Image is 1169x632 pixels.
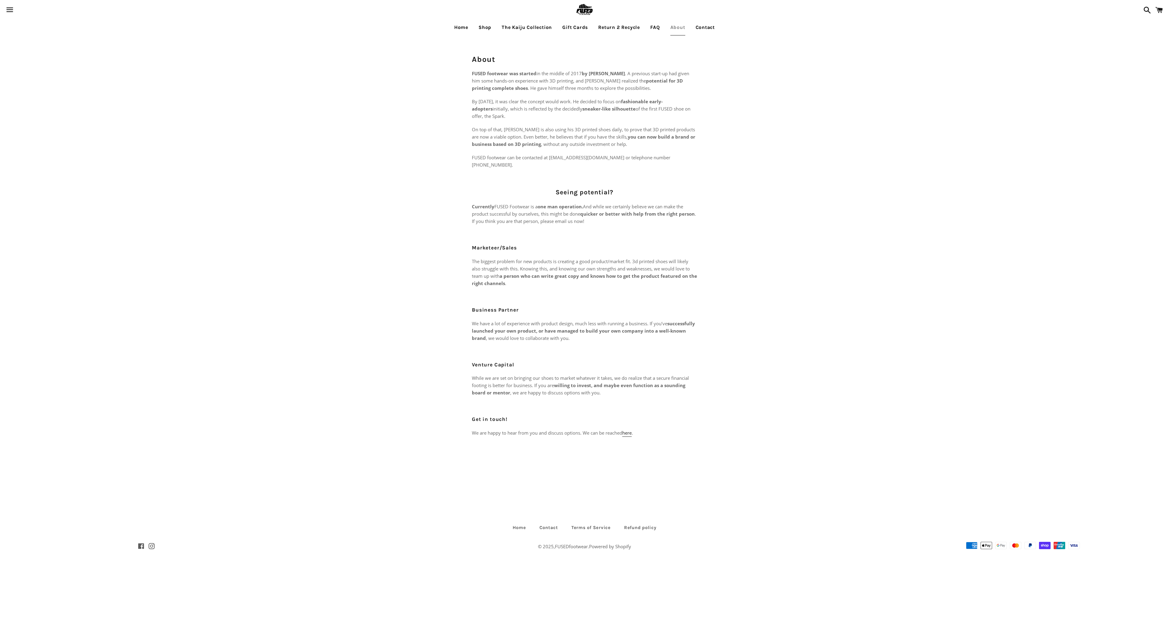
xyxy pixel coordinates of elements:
p: FUSED footwear can be contacted at [EMAIL_ADDRESS][DOMAIN_NAME] or telephone number [PHONE_NUMBER]. [472,154,697,168]
a: Terms of Service [565,523,617,532]
h4: Business Partner [472,306,697,314]
h4: Venture Capital [472,361,697,369]
strong: Currently [472,203,494,210]
span: © 2025, . [538,543,631,549]
strong: successfully launched your own product, or have managed to build your own company into a well-kno... [472,320,695,341]
a: Return 2 Recycle [594,20,644,35]
strong: one man operation. [538,203,583,210]
a: FUSEDfootwear [555,543,588,549]
p: On top of that, [PERSON_NAME] is also using his 3D printed shoes daily, to prove that 3D printed ... [472,126,697,148]
a: About [666,20,690,35]
a: Contact [533,523,564,532]
p: FUSED Footwear is a And while we certainly believe we can make the product successful by ourselve... [472,203,697,225]
h1: About [472,54,697,65]
p: We are happy to hear from you and discuss options. We can be reached . [472,429,697,436]
strong: you can now build a brand or business based on 3D printing [472,134,695,147]
a: Gift Cards [558,20,592,35]
h4: Marketeer/Sales [472,244,697,252]
strong: potential for 3D printing complete shoes [472,78,683,91]
a: The Kaiju Collection [497,20,556,35]
strong: a person who can write great copy and knows how to get the product featured on the right channels [472,273,697,286]
p: By [DATE], it was clear the concept would work. He decided to focus on initially, which is reflec... [472,98,697,120]
strong: willing to invest, and maybe even function as a sounding board or mentor [472,382,685,396]
strong: sneaker-like silhouette [582,106,636,112]
a: Home [450,20,473,35]
h4: Seeing potential? [472,188,697,197]
p: While we are set on bringing our shoes to market whatever it takes, we do realize that a secure f... [472,374,697,396]
p: We have a lot of experience with product design, much less with running a business. If you’ve , w... [472,320,697,342]
strong: FUSED footwear was started [472,70,536,76]
a: here [622,430,632,437]
strong: by [PERSON_NAME] [582,70,625,76]
a: FAQ [646,20,664,35]
a: Powered by Shopify [589,543,631,549]
strong: quicker or better with help from the right person [580,211,695,217]
strong: fashionable early-adopters [472,98,663,112]
a: Contact [691,20,720,35]
p: in the middle of 2017 . A previous start-up had given him some hands-on experience with 3D printi... [472,70,697,92]
h4: Get in touch! [472,416,697,423]
p: The biggest problem for new products is creating a good product/market fit. 3d printed shoes will... [472,258,697,287]
a: Home [507,523,532,532]
a: Shop [474,20,496,35]
a: Refund policy [618,523,663,532]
